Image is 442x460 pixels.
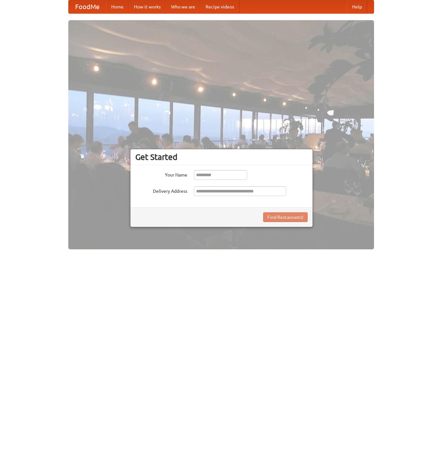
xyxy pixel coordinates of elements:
[166,0,200,13] a: Who we are
[347,0,367,13] a: Help
[69,0,106,13] a: FoodMe
[135,186,187,194] label: Delivery Address
[129,0,166,13] a: How it works
[106,0,129,13] a: Home
[200,0,239,13] a: Recipe videos
[263,212,308,222] button: Find Restaurants!
[135,170,187,178] label: Your Name
[135,152,308,162] h3: Get Started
